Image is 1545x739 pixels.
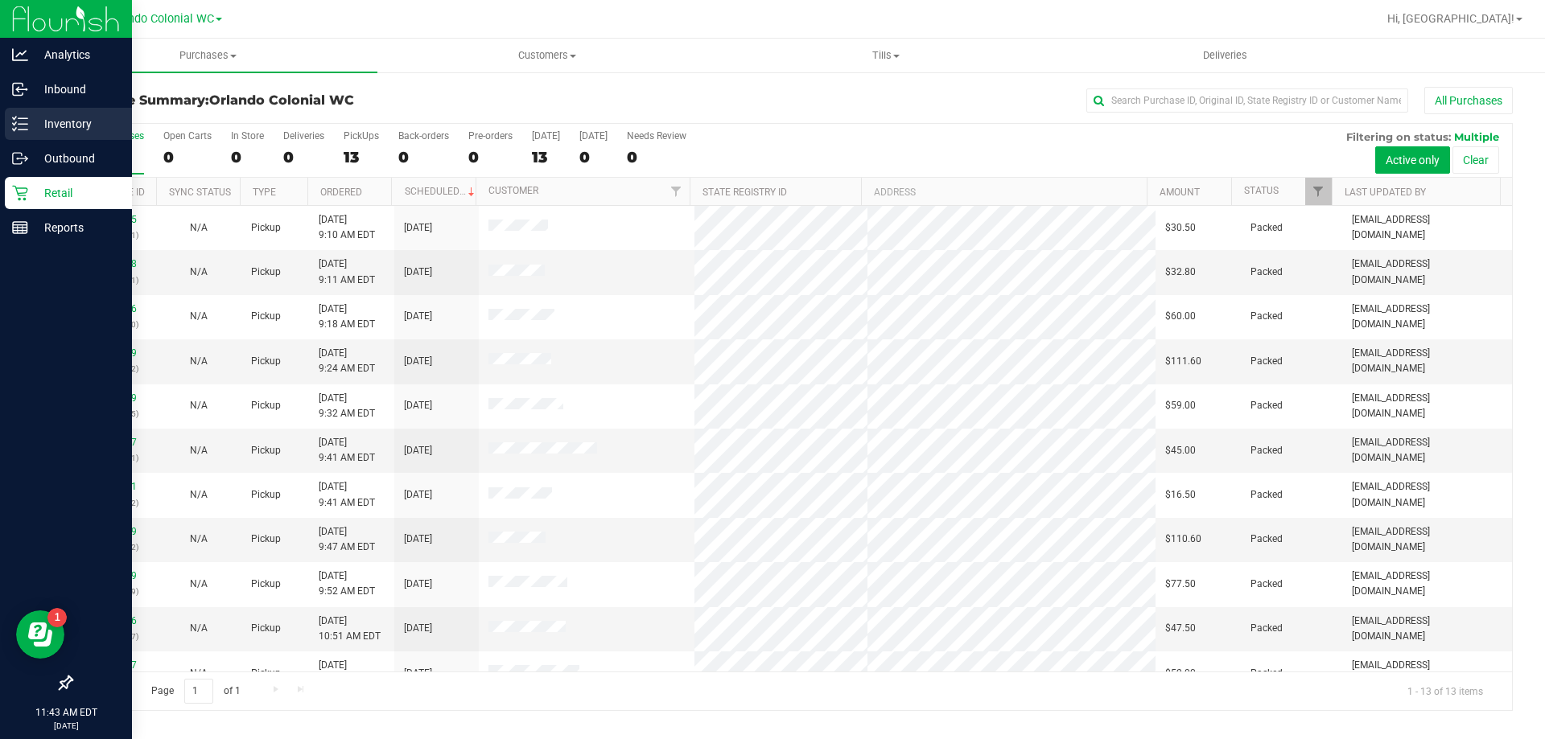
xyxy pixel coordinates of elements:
[404,398,432,413] span: [DATE]
[1250,532,1283,547] span: Packed
[404,621,432,636] span: [DATE]
[663,178,690,205] a: Filter
[1165,621,1196,636] span: $47.50
[28,45,125,64] p: Analytics
[344,148,379,166] div: 13
[404,265,432,280] span: [DATE]
[1352,524,1502,555] span: [EMAIL_ADDRESS][DOMAIN_NAME]
[209,92,354,108] span: Orlando Colonial WC
[106,12,214,26] span: Orlando Colonial WC
[1160,187,1200,198] a: Amount
[92,392,137,404] a: 11847959
[1454,130,1499,143] span: Multiple
[39,39,377,72] a: Purchases
[251,398,281,413] span: Pickup
[39,48,377,63] span: Purchases
[1375,146,1450,174] button: Active only
[92,258,137,269] a: 11847488
[190,666,208,681] button: N/A
[251,265,281,280] span: Pickup
[92,214,137,225] a: 11847425
[253,187,276,198] a: Type
[190,487,208,503] button: N/A
[579,130,608,142] div: [DATE]
[190,533,208,544] span: Not Applicable
[12,220,28,236] inline-svg: Reports
[579,148,608,166] div: 0
[405,186,478,197] a: Scheduled
[1181,48,1269,63] span: Deliveries
[169,187,231,198] a: Sync Status
[1352,614,1502,644] span: [EMAIL_ADDRESS][DOMAIN_NAME]
[138,679,253,704] span: Page of 1
[398,130,449,142] div: Back-orders
[1352,435,1502,466] span: [EMAIL_ADDRESS][DOMAIN_NAME]
[377,39,716,72] a: Customers
[1250,666,1283,681] span: Packed
[627,148,686,166] div: 0
[190,354,208,369] button: N/A
[1165,220,1196,236] span: $30.50
[1250,398,1283,413] span: Packed
[319,212,375,243] span: [DATE] 9:10 AM EDT
[404,532,432,547] span: [DATE]
[1346,130,1451,143] span: Filtering on status:
[1250,309,1283,324] span: Packed
[190,443,208,458] button: N/A
[1165,577,1196,592] span: $77.50
[12,150,28,166] inline-svg: Outbound
[251,354,281,369] span: Pickup
[861,178,1147,206] th: Address
[28,114,125,133] p: Inventory
[1352,346,1502,376] span: [EMAIL_ADDRESS][DOMAIN_NAME]
[28,218,125,237] p: Reports
[319,569,375,599] span: [DATE] 9:52 AM EDT
[28,149,125,168] p: Outbound
[1250,443,1283,458] span: Packed
[1250,487,1283,503] span: Packed
[1395,679,1496,703] span: 1 - 13 of 13 items
[184,679,213,704] input: 1
[12,81,28,97] inline-svg: Inbound
[283,130,324,142] div: Deliveries
[702,187,787,198] a: State Registry ID
[1165,487,1196,503] span: $16.50
[1352,658,1502,688] span: [EMAIL_ADDRESS][DOMAIN_NAME]
[190,400,208,411] span: Not Applicable
[251,309,281,324] span: Pickup
[190,310,208,322] span: Not Applicable
[163,148,212,166] div: 0
[1165,398,1196,413] span: $59.00
[190,532,208,547] button: N/A
[190,266,208,277] span: Not Applicable
[404,354,432,369] span: [DATE]
[1086,88,1408,113] input: Search Purchase ID, Original ID, State Registry ID or Customer Name...
[190,622,208,634] span: Not Applicable
[251,487,281,503] span: Pickup
[1250,577,1283,592] span: Packed
[404,666,432,681] span: [DATE]
[190,398,208,413] button: N/A
[319,257,375,287] span: [DATE] 9:11 AM EDT
[190,309,208,324] button: N/A
[319,524,375,555] span: [DATE] 9:47 AM EDT
[319,479,375,510] span: [DATE] 9:41 AM EDT
[1424,87,1513,114] button: All Purchases
[404,487,432,503] span: [DATE]
[7,720,125,732] p: [DATE]
[320,187,362,198] a: Ordered
[190,265,208,280] button: N/A
[319,658,381,688] span: [DATE] 10:59 AM EDT
[1305,178,1332,205] a: Filter
[12,185,28,201] inline-svg: Retail
[1250,220,1283,236] span: Packed
[28,183,125,203] p: Retail
[319,435,375,466] span: [DATE] 9:41 AM EDT
[1352,569,1502,599] span: [EMAIL_ADDRESS][DOMAIN_NAME]
[398,148,449,166] div: 0
[231,130,264,142] div: In Store
[92,437,137,448] a: 11847987
[12,47,28,63] inline-svg: Analytics
[1056,39,1395,72] a: Deliveries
